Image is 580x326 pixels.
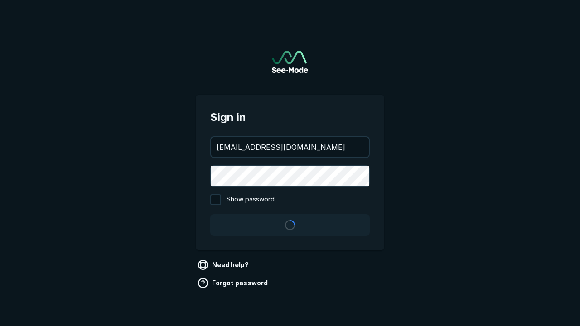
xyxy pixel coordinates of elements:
a: Need help? [196,258,252,272]
span: Sign in [210,109,370,125]
input: your@email.com [211,137,369,157]
a: Forgot password [196,276,271,290]
span: Show password [227,194,275,205]
a: Go to sign in [272,51,308,73]
img: See-Mode Logo [272,51,308,73]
